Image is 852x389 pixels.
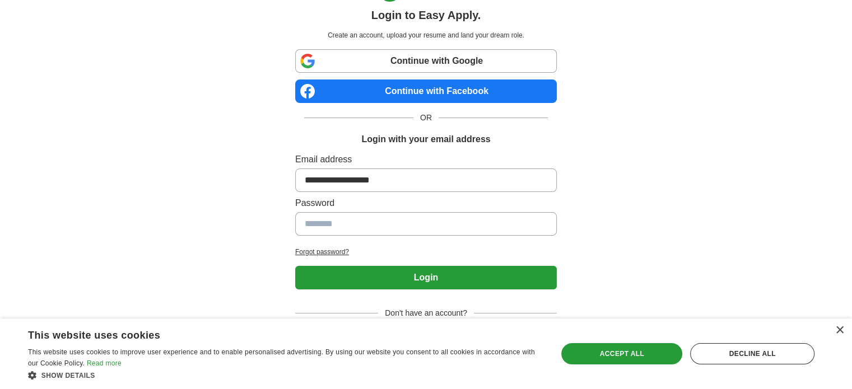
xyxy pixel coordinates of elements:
span: Show details [41,372,95,379]
label: Email address [295,153,557,166]
span: OR [413,112,439,124]
span: This website uses cookies to improve user experience and to enable personalised advertising. By u... [28,348,535,367]
div: This website uses cookies [28,325,514,342]
div: Decline all [690,343,814,364]
h1: Login to Easy Apply. [371,7,481,24]
button: Login [295,266,557,289]
h1: Login with your email address [361,133,490,146]
div: Show details [28,369,542,381]
div: Accept all [561,343,682,364]
label: Password [295,196,557,210]
p: Create an account, upload your resume and land your dream role. [297,30,555,40]
a: Read more, opens a new window [87,359,122,367]
a: Continue with Google [295,49,557,73]
span: Don't have an account? [378,307,474,319]
div: Close [835,326,844,335]
a: Forgot password? [295,247,557,257]
a: Continue with Facebook [295,79,557,103]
